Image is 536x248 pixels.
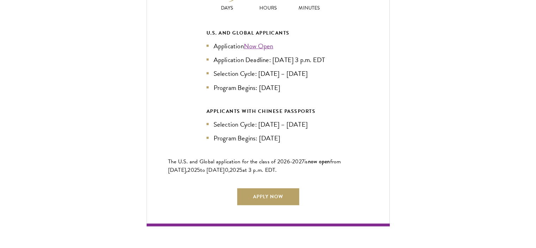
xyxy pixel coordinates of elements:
span: 0 [225,166,228,174]
span: 7 [302,157,304,166]
div: U.S. and Global Applicants [207,29,330,37]
div: APPLICANTS WITH CHINESE PASSPORTS [207,107,330,116]
li: Application Deadline: [DATE] 3 p.m. EDT [207,55,330,65]
span: 202 [187,166,197,174]
a: Now Open [244,41,273,51]
a: Apply Now [237,188,299,205]
span: The U.S. and Global application for the class of 202 [168,157,287,166]
li: Selection Cycle: [DATE] – [DATE] [207,119,330,129]
p: Minutes [289,4,330,12]
span: 5 [239,166,242,174]
span: -202 [290,157,302,166]
span: from [DATE], [168,157,341,174]
li: Program Begins: [DATE] [207,133,330,143]
span: is [304,157,308,166]
span: now open [308,157,330,165]
span: at 3 p.m. EDT. [242,166,277,174]
p: Days [207,4,248,12]
span: , [228,166,230,174]
li: Program Begins: [DATE] [207,83,330,93]
p: Hours [247,4,289,12]
li: Selection Cycle: [DATE] – [DATE] [207,68,330,79]
li: Application [207,41,330,51]
span: 6 [287,157,290,166]
span: 5 [197,166,200,174]
span: 202 [230,166,239,174]
span: to [DATE] [200,166,224,174]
